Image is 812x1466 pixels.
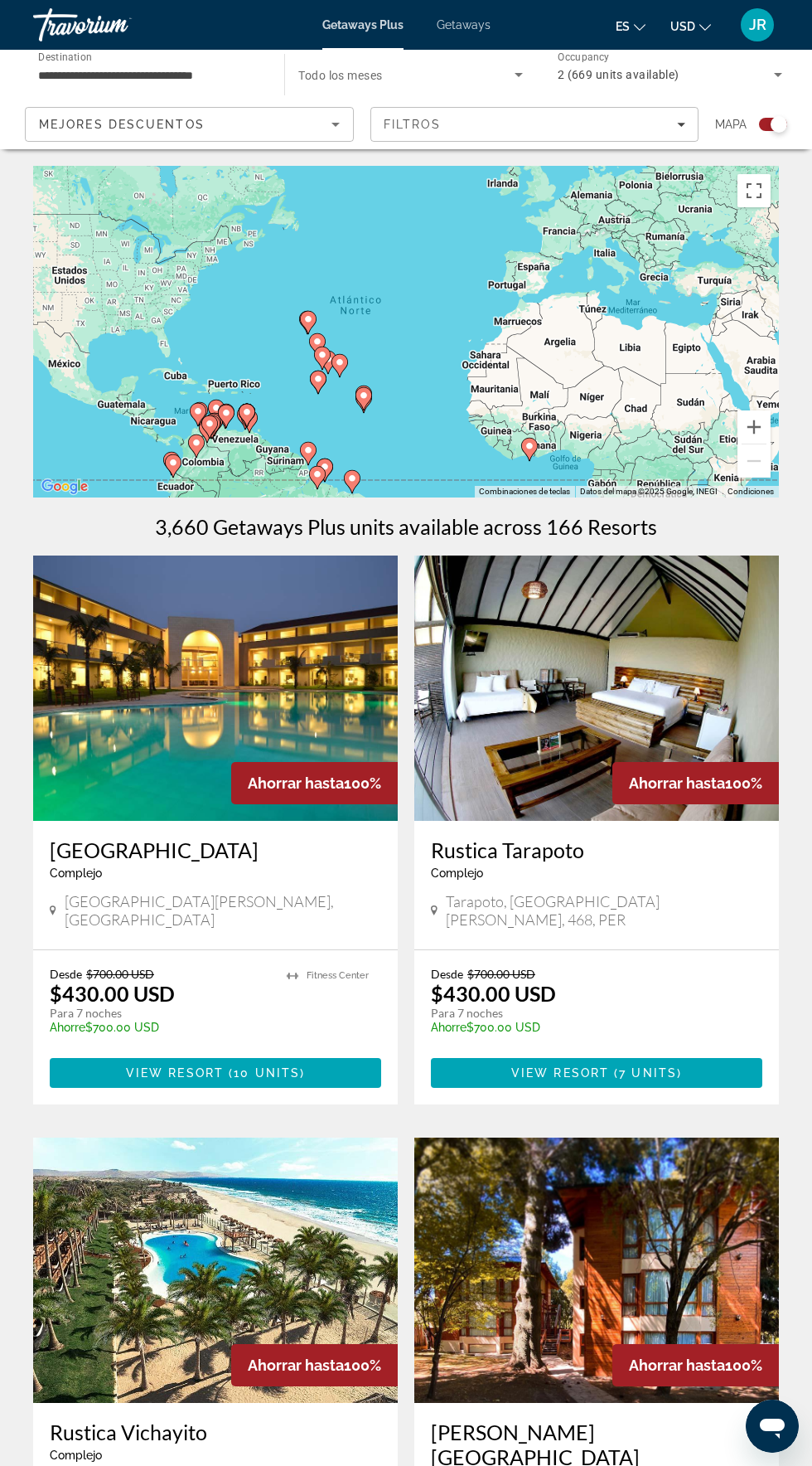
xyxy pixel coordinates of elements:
[50,981,175,1006] p: $430.00 USD
[50,1449,102,1462] span: Complejo
[298,69,382,82] span: Todo los meses
[50,1420,381,1444] a: Rustica Vichayito
[467,967,535,981] span: $700.00 USD
[37,476,92,498] img: Google
[126,1066,224,1080] span: View Resort
[431,837,762,862] a: Rustica Tarapoto
[414,556,779,821] img: Rustica Tarapoto
[737,174,771,207] button: Activar o desactivar la vista de pantalla completa
[431,1021,466,1034] span: Ahorre
[511,1066,609,1080] span: View Resort
[231,762,398,804] div: 100%
[307,970,369,981] span: Fitness Center
[670,20,695,33] span: USD
[446,892,762,929] span: Tarapoto, [GEOGRAPHIC_DATA][PERSON_NAME], 468, PER
[431,981,556,1006] p: $430.00 USD
[479,486,570,498] button: Combinaciones de teclas
[616,20,630,33] span: es
[749,17,766,33] span: JR
[384,118,442,131] span: Filtros
[629,774,725,792] span: Ahorrar hasta
[65,892,381,929] span: [GEOGRAPHIC_DATA][PERSON_NAME], [GEOGRAPHIC_DATA]
[437,18,491,32] a: Getaways
[629,1357,725,1374] span: Ahorrar hasta
[33,556,398,821] img: Sun Hotel
[609,1066,682,1080] span: ( )
[558,68,679,81] span: 2 (669 units available)
[38,66,263,85] input: Select destination
[616,14,645,38] button: Change language
[33,1138,398,1403] img: Rustica Vichayito
[414,1138,779,1403] img: Villa Sofia Resort & Spa
[39,118,205,131] span: Mejores descuentos
[580,487,718,496] span: Datos del mapa ©2025 Google, INEGI
[248,1357,344,1374] span: Ahorrar hasta
[612,1344,779,1386] div: 100%
[431,866,483,880] span: Complejo
[612,762,779,804] div: 100%
[737,444,771,478] button: Alejar
[37,476,92,498] a: Abrir esta área en Google Maps (se abre en una ventana nueva)
[558,51,610,63] span: Occupancy
[727,487,774,496] a: Condiciones (se abre en una nueva pestaña)
[715,113,747,136] span: Mapa
[38,51,92,62] span: Destination
[670,14,711,38] button: Change currency
[50,967,82,981] span: Desde
[746,1400,799,1453] iframe: Botón para iniciar la ventana de mensajería
[50,1006,270,1021] p: Para 7 noches
[736,7,779,42] button: User Menu
[431,1021,746,1034] p: $700.00 USD
[234,1066,300,1080] span: 10 units
[431,1058,762,1088] button: View Resort(7 units)
[737,410,771,444] button: Acercar
[431,967,463,981] span: Desde
[50,837,381,862] a: [GEOGRAPHIC_DATA]
[50,1021,270,1034] p: $700.00 USD
[231,1344,398,1386] div: 100%
[155,514,657,539] h1: 3,660 Getaways Plus units available across 166 Resorts
[322,18,404,32] a: Getaways Plus
[224,1066,305,1080] span: ( )
[370,107,699,142] button: Filters
[50,866,102,880] span: Complejo
[39,114,340,134] mat-select: Sort by
[33,3,199,46] a: Travorium
[50,1021,85,1034] span: Ahorre
[248,774,344,792] span: Ahorrar hasta
[50,1058,381,1088] button: View Resort(10 units)
[619,1066,677,1080] span: 7 units
[86,967,154,981] span: $700.00 USD
[431,1006,746,1021] p: Para 7 noches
